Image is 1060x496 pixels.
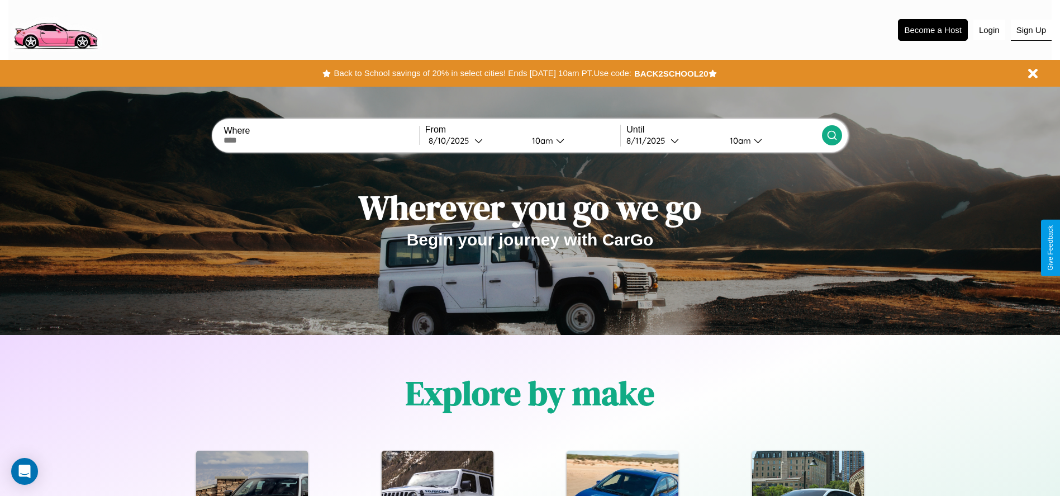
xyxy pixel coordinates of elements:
div: 8 / 11 / 2025 [626,135,671,146]
button: Login [973,20,1005,40]
img: logo [8,6,102,52]
label: Where [224,126,419,136]
label: Until [626,125,821,135]
div: Open Intercom Messenger [11,458,38,485]
label: From [425,125,620,135]
button: Back to School savings of 20% in select cities! Ends [DATE] 10am PT.Use code: [331,65,634,81]
div: Give Feedback [1047,225,1054,271]
div: 10am [526,135,556,146]
button: 10am [523,135,621,147]
button: Sign Up [1011,20,1052,41]
h1: Explore by make [406,370,654,416]
button: 10am [721,135,822,147]
div: 10am [724,135,754,146]
button: 8/10/2025 [425,135,523,147]
div: 8 / 10 / 2025 [429,135,474,146]
button: Become a Host [898,19,968,41]
b: BACK2SCHOOL20 [634,69,709,78]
